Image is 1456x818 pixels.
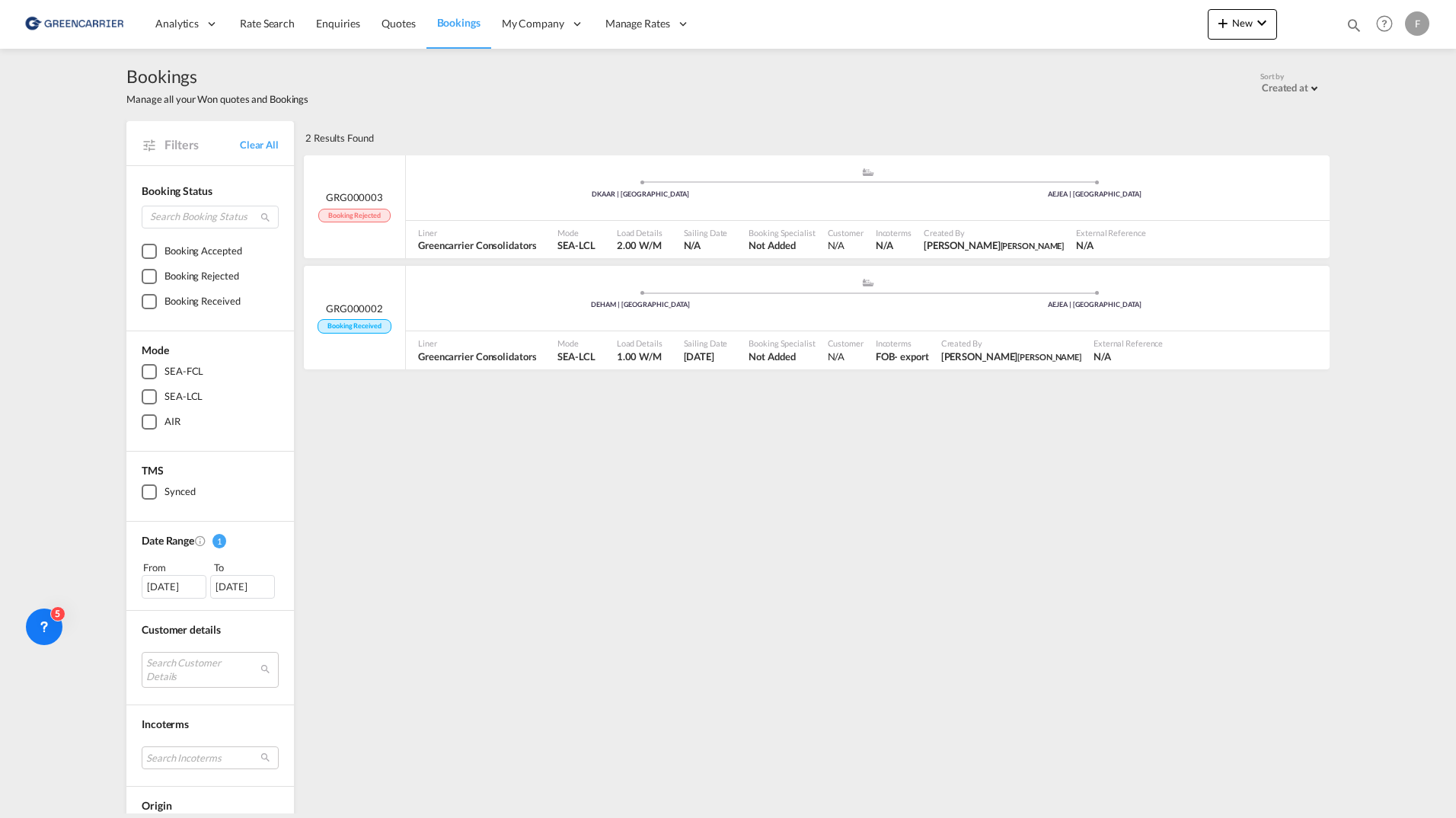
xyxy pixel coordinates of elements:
md-icon: assets/icons/custom/ship-fill.svg [859,279,877,286]
span: N/A [684,238,728,252]
md-icon: Created On [194,535,206,547]
div: From [142,560,209,575]
span: Booking Rejected [318,209,390,223]
div: GRG000002 Booking Received assets/icons/custom/ship-fill.svgassets/icons/custom/roll-o-plane.svgP... [304,266,1330,369]
md-checkbox: AIR [142,414,279,430]
span: Customer [828,227,864,238]
span: Isabel Huebner [941,350,1081,363]
span: Rate Search [240,17,295,30]
span: Help [1371,11,1397,37]
div: DKAAR | [GEOGRAPHIC_DATA] [413,190,868,200]
div: To [212,560,279,575]
span: Booking Received [318,319,391,334]
div: [DATE] [210,575,275,598]
button: icon-plus 400-fgNewicon-chevron-down [1208,9,1277,40]
span: Customer [828,337,864,349]
div: 2 Results Found [305,121,374,155]
span: 1.00 W/M [617,350,662,363]
span: Liner [418,337,536,349]
md-checkbox: SEA-FCL [142,364,279,379]
div: SEA-LCL [164,389,203,404]
div: N/A [828,238,864,252]
span: Origin [142,799,171,812]
div: AIR [164,414,180,430]
span: N/A [1076,238,1145,252]
md-icon: icon-chevron-down [1253,14,1271,32]
div: - export [894,350,928,363]
input: Search Booking Status [142,206,279,228]
span: New [1214,17,1271,29]
span: Isabel Huebner [924,238,1064,252]
span: GRG000002 [326,302,383,315]
span: Analytics [155,16,199,31]
span: From To [DATE][DATE] [142,560,279,598]
img: 8cf206808afe11efa76fcd1e3d746489.png [23,7,126,41]
div: AEJEA | [GEOGRAPHIC_DATA] [868,300,1323,310]
span: Date Range [142,534,194,547]
span: Bookings [126,64,308,88]
span: FOB export [876,350,929,363]
span: Liner [418,227,536,238]
span: Quotes [382,17,415,30]
span: Incoterms [142,717,189,730]
span: Manage Rates [605,16,670,31]
div: GRG000003 Booking Rejected assets/icons/custom/ship-fill.svgassets/icons/custom/roll-o-plane.svgP... [304,155,1330,259]
span: 2.00 W/M [617,239,662,251]
div: Booking Received [164,294,240,309]
span: TMS [142,464,164,477]
span: SEA-LCL [557,350,595,363]
a: Clear All [240,138,279,152]
md-icon: icon-magnify [1346,17,1362,34]
div: [DATE] [142,575,206,598]
span: Created By [941,337,1081,349]
div: icon-magnify [1346,17,1362,40]
div: Booking Rejected [164,269,238,284]
div: Origin [142,798,279,813]
md-icon: icon-plus 400-fg [1214,14,1232,32]
span: Greencarrier Consolidators [418,350,536,363]
span: Filters [164,136,240,153]
span: N/A [1094,350,1163,363]
span: Booking Status [142,184,212,197]
div: AEJEA | [GEOGRAPHIC_DATA] [868,190,1323,200]
span: Mode [557,337,595,349]
span: Enquiries [316,17,360,30]
div: Booking Accepted [164,244,241,259]
div: Synced [164,484,195,500]
span: Greencarrier Consolidators [418,238,536,252]
div: Booking Status [142,184,279,199]
span: External Reference [1094,337,1163,349]
span: 22 Sep 2025 [684,350,728,363]
span: Load Details [617,337,663,349]
span: Booking Specialist [749,227,815,238]
div: Customer details [142,622,279,637]
span: Created By [924,227,1064,238]
span: Load Details [617,227,663,238]
span: Bookings [437,16,481,29]
div: Created at [1262,81,1308,94]
span: Not Added [749,238,815,252]
div: Help [1371,11,1405,38]
span: Customer details [142,623,220,636]
div: SEA-FCL [164,364,203,379]
span: GRG000003 [326,190,383,204]
md-icon: icon-magnify [260,212,271,223]
span: Booking Specialist [749,337,815,349]
span: Not Added [749,350,815,363]
span: Mode [142,343,169,356]
span: Sailing Date [684,227,728,238]
md-checkbox: SEA-LCL [142,389,279,404]
div: N/A [876,238,893,252]
md-icon: assets/icons/custom/ship-fill.svg [859,168,877,176]
span: Sailing Date [684,337,728,349]
div: DEHAM | [GEOGRAPHIC_DATA] [413,300,868,310]
span: [PERSON_NAME] [1001,241,1065,251]
span: Mode [557,227,595,238]
div: FOB [876,350,895,363]
span: Manage all your Won quotes and Bookings [126,92,308,106]
md-checkbox: Synced [142,484,279,500]
span: SEA-LCL [557,238,595,252]
span: 1 [212,534,226,548]
span: [PERSON_NAME] [1017,352,1081,362]
div: F [1405,11,1429,36]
